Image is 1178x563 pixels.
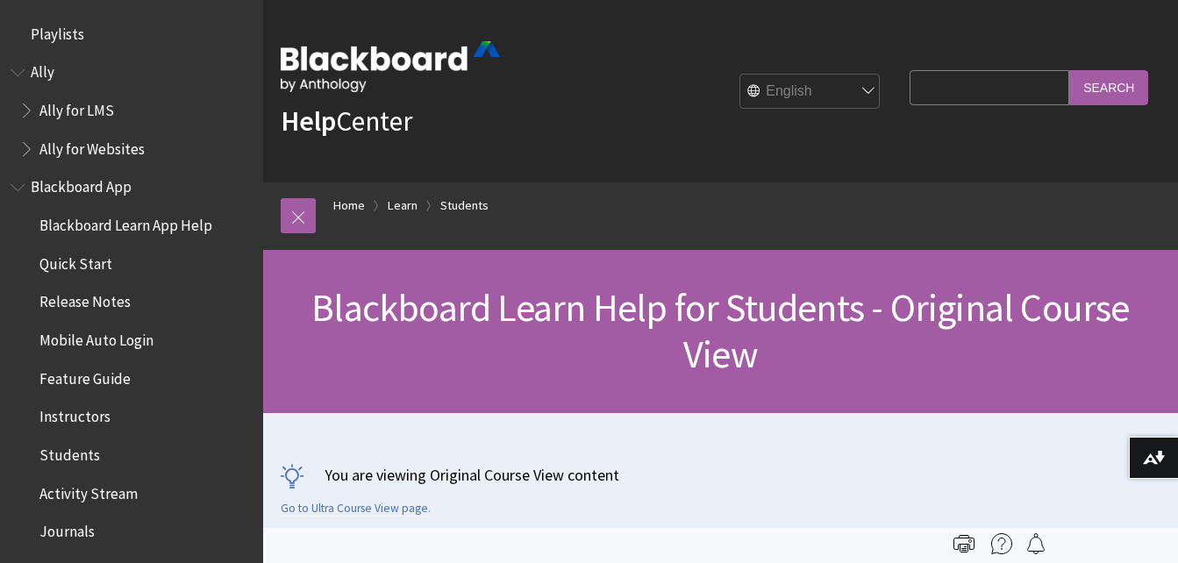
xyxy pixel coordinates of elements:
nav: Book outline for Playlists [11,19,253,49]
span: Playlists [31,19,84,43]
span: Feature Guide [39,364,131,388]
span: Ally [31,58,54,82]
a: Students [440,195,489,217]
a: Go to Ultra Course View page. [281,501,431,517]
span: Release Notes [39,288,131,311]
select: Site Language Selector [740,75,881,110]
span: Journals [39,517,95,541]
a: Learn [388,195,418,217]
p: You are viewing Original Course View content [281,464,1160,486]
a: Home [333,195,365,217]
span: Ally for LMS [39,96,114,119]
span: Mobile Auto Login [39,325,153,349]
span: Blackboard Learn Help for Students - Original Course View [311,283,1129,378]
span: Blackboard App [31,173,132,196]
nav: Book outline for Anthology Ally Help [11,58,253,164]
input: Search [1069,70,1148,104]
img: More help [991,533,1012,554]
span: Students [39,440,100,464]
span: Blackboard Learn App Help [39,210,212,234]
span: Ally for Websites [39,134,145,158]
span: Activity Stream [39,479,138,502]
strong: Help [281,103,336,139]
img: Follow this page [1025,533,1046,554]
span: Quick Start [39,249,112,273]
img: Print [953,533,975,554]
span: Instructors [39,403,111,426]
img: Blackboard by Anthology [281,41,500,92]
a: HelpCenter [281,103,412,139]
